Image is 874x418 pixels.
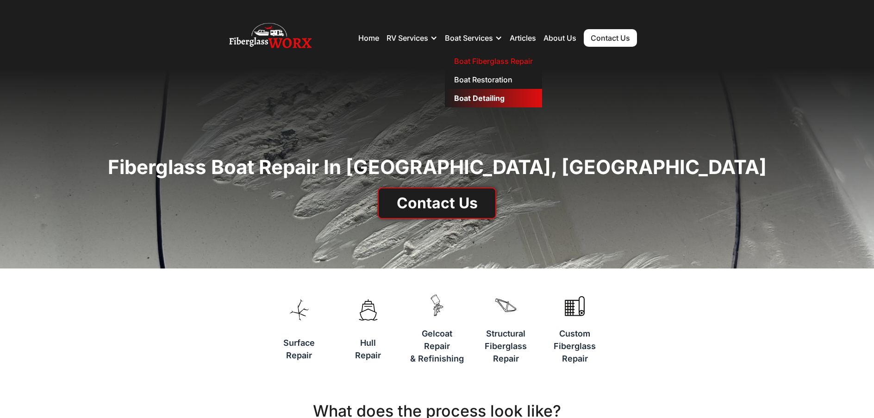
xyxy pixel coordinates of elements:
[355,337,381,362] h3: Hull Repair
[510,33,536,43] a: Articles
[550,327,599,365] h3: Custom Fiberglass Repair
[445,52,542,107] nav: Boat Services
[354,283,383,337] img: A vector of icon of a boat sitting on water. The view is from the front of the boat.
[108,155,767,180] h1: Fiberglass Boat Repair in [GEOGRAPHIC_DATA], [GEOGRAPHIC_DATA]
[410,327,464,365] h3: Gelcoat Repair & Refinishing
[285,283,314,337] img: A vector of icon of a spreading spider crack
[445,33,493,43] div: Boat Services
[445,70,542,89] a: Boat Restoration
[445,89,542,107] a: Boat Detailing
[445,24,502,52] div: Boat Services
[283,337,315,362] h3: Surface Repair
[584,29,637,47] a: Contact Us
[378,187,496,219] a: Contact Us
[543,33,576,43] a: About Us
[445,52,542,70] a: Boat Fiberglass Repair
[491,283,520,327] img: A piece of fiberglass that represents structure
[358,33,379,43] a: Home
[387,33,428,43] div: RV Services
[560,283,589,327] img: A roll of fiberglass mat
[387,24,437,52] div: RV Services
[481,327,530,365] h3: Structural Fiberglass Repair
[423,283,452,327] img: A paint gun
